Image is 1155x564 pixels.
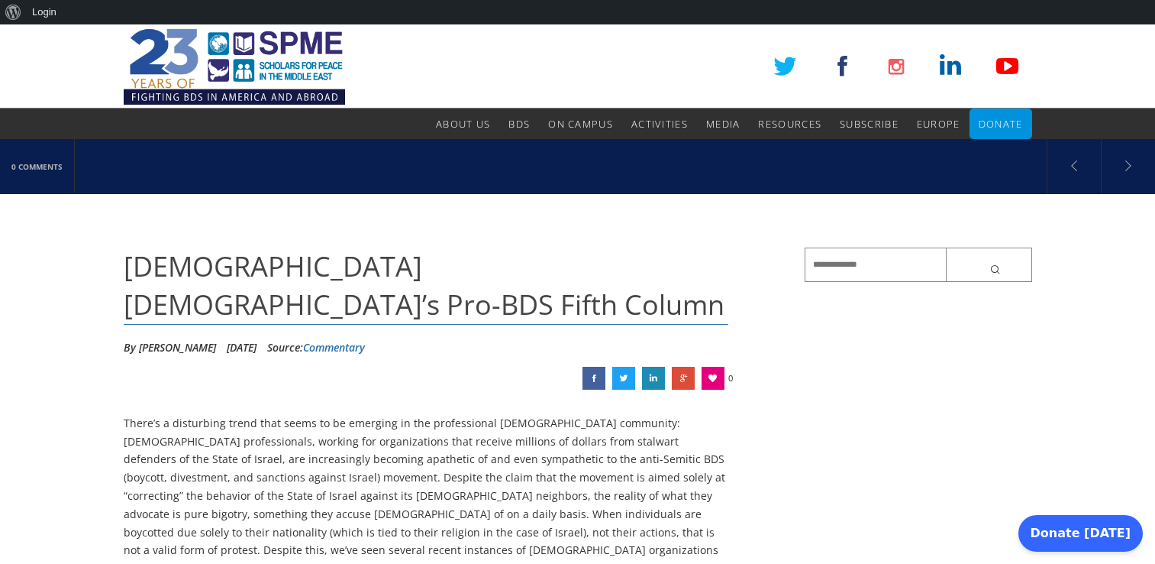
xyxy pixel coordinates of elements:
[672,367,695,390] a: American Jewry’s Pro-BDS Fifth Column
[303,340,365,355] a: Commentary
[612,367,635,390] a: American Jewry’s Pro-BDS Fifth Column
[582,367,605,390] a: American Jewry’s Pro-BDS Fifth Column
[728,367,733,390] span: 0
[548,117,613,131] span: On Campus
[706,109,740,139] a: Media
[227,336,256,359] li: [DATE]
[267,336,365,359] div: Source:
[436,117,490,131] span: About Us
[124,24,345,109] img: SPME
[436,109,490,139] a: About Us
[979,109,1023,139] a: Donate
[917,117,960,131] span: Europe
[979,117,1023,131] span: Donate
[548,109,613,139] a: On Campus
[631,117,688,131] span: Activities
[706,117,740,131] span: Media
[840,109,899,139] a: Subscribe
[642,367,665,390] a: American Jewry’s Pro-BDS Fifth Column
[917,109,960,139] a: Europe
[758,109,821,139] a: Resources
[508,109,530,139] a: BDS
[631,109,688,139] a: Activities
[840,117,899,131] span: Subscribe
[758,117,821,131] span: Resources
[124,248,724,323] span: [DEMOGRAPHIC_DATA] [DEMOGRAPHIC_DATA]’s Pro-BDS Fifth Column
[508,117,530,131] span: BDS
[124,336,216,359] li: By [PERSON_NAME]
